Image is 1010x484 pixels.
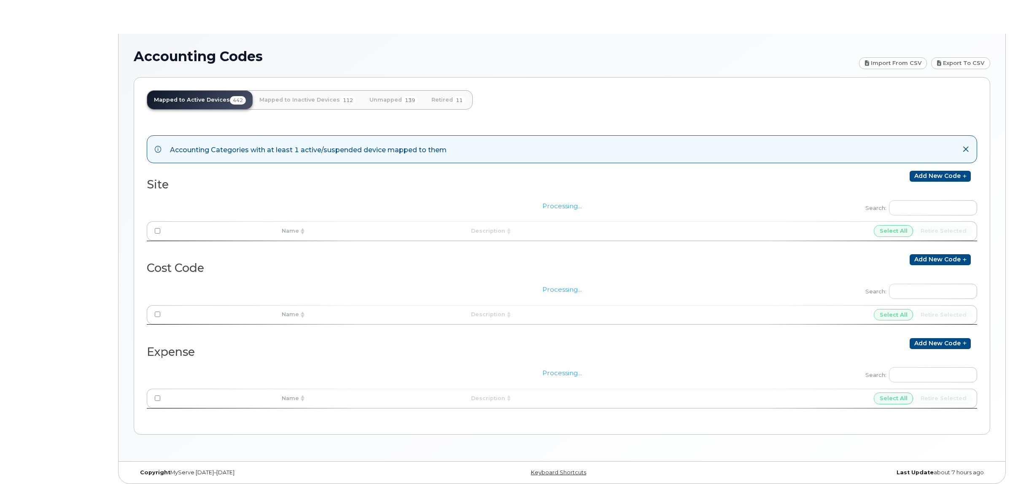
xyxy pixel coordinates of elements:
[230,96,246,105] span: 442
[147,360,977,420] div: Processing...
[134,469,419,476] div: MyServe [DATE]–[DATE]
[140,469,170,476] strong: Copyright
[253,91,363,109] a: Mapped to Inactive Devices
[147,277,977,336] div: Processing...
[531,469,586,476] a: Keyboard Shortcuts
[705,469,990,476] div: about 7 hours ago
[340,96,356,105] span: 112
[910,338,971,349] a: Add new code
[453,96,466,105] span: 11
[402,96,418,105] span: 139
[170,143,447,155] div: Accounting Categories with at least 1 active/suspended device mapped to them
[134,49,855,64] h1: Accounting Codes
[897,469,934,476] strong: Last Update
[910,254,971,265] a: Add new code
[147,346,555,358] h2: Expense
[425,91,472,109] a: Retired
[859,57,927,69] a: Import from CSV
[147,262,555,274] h2: Cost Code
[147,178,555,191] h2: Site
[363,91,425,109] a: Unmapped
[147,193,977,253] div: Processing...
[147,91,253,109] a: Mapped to Active Devices
[910,171,971,182] a: Add new code
[931,57,990,69] a: Export to CSV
